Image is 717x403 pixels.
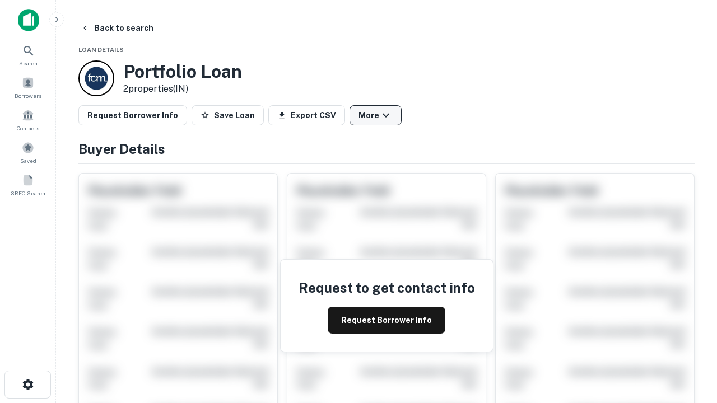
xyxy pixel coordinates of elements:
[3,72,53,102] a: Borrowers
[19,59,38,68] span: Search
[78,46,124,53] span: Loan Details
[76,18,158,38] button: Back to search
[17,124,39,133] span: Contacts
[123,82,242,96] p: 2 properties (IN)
[78,139,695,159] h4: Buyer Details
[350,105,402,125] button: More
[3,40,53,70] a: Search
[20,156,36,165] span: Saved
[78,105,187,125] button: Request Borrower Info
[18,9,39,31] img: capitalize-icon.png
[192,105,264,125] button: Save Loan
[123,61,242,82] h3: Portfolio Loan
[299,278,475,298] h4: Request to get contact info
[15,91,41,100] span: Borrowers
[661,278,717,331] iframe: Chat Widget
[3,137,53,167] a: Saved
[3,105,53,135] a: Contacts
[11,189,45,198] span: SREO Search
[3,170,53,200] a: SREO Search
[268,105,345,125] button: Export CSV
[328,307,445,334] button: Request Borrower Info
